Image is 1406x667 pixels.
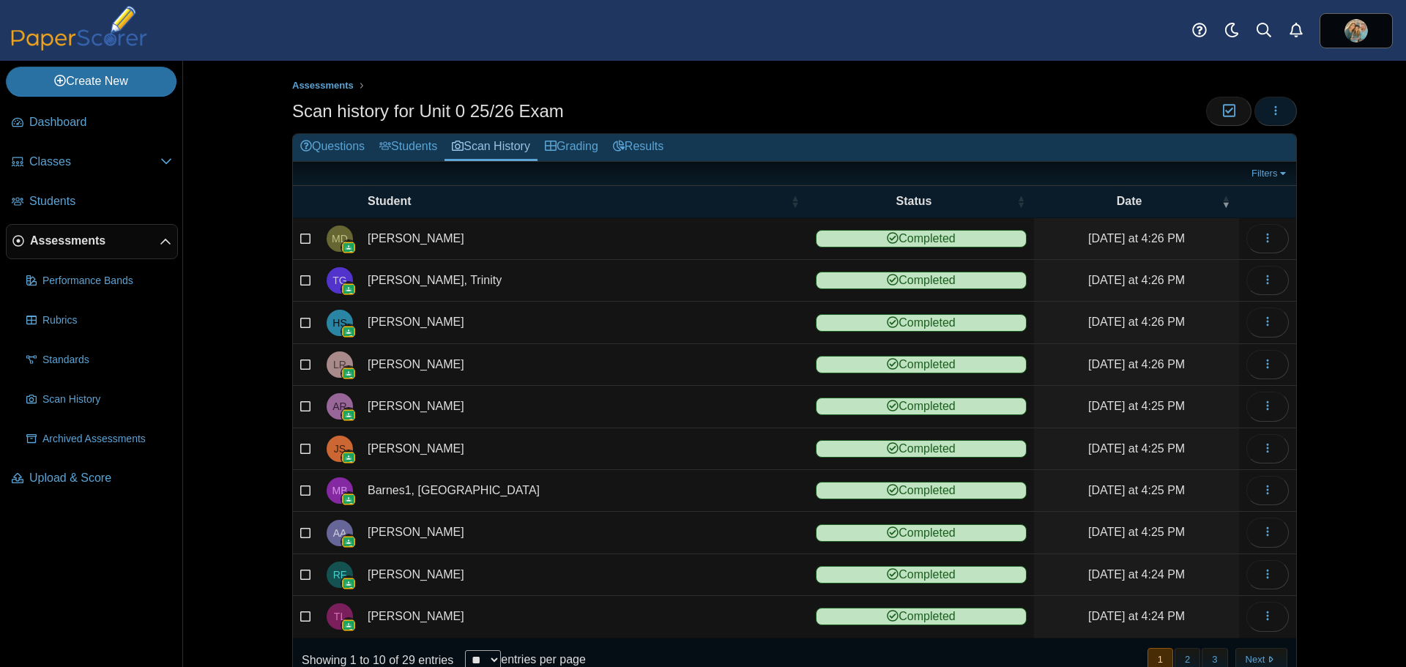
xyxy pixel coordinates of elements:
[368,195,412,207] span: Student
[1016,186,1025,217] span: Status : Activate to sort
[816,608,1027,625] span: Completed
[360,344,808,386] td: [PERSON_NAME]
[341,324,356,339] img: googleClassroom-logo.png
[1117,195,1142,207] span: Date
[1344,19,1368,42] img: ps.7R70R2c4AQM5KRlH
[6,105,178,141] a: Dashboard
[1088,484,1185,496] time: Sep 3, 2025 at 4:25 PM
[6,145,178,180] a: Classes
[1280,15,1312,47] a: Alerts
[6,6,152,51] img: PaperScorer
[606,134,671,161] a: Results
[360,512,808,554] td: [PERSON_NAME]
[816,398,1027,415] span: Completed
[333,359,346,370] span: Lucy Rekuc
[21,343,178,378] a: Standards
[332,234,348,244] span: Marcello DelSarto
[501,653,586,666] label: entries per page
[6,185,178,220] a: Students
[6,224,178,259] a: Assessments
[29,114,172,130] span: Dashboard
[6,461,178,496] a: Upload & Score
[816,440,1027,458] span: Completed
[21,264,178,299] a: Performance Bands
[1088,442,1185,455] time: Sep 3, 2025 at 4:25 PM
[896,195,932,207] span: Status
[372,134,445,161] a: Students
[816,566,1027,584] span: Completed
[1088,358,1185,370] time: Sep 3, 2025 at 4:26 PM
[341,450,356,465] img: googleClassroom-logo.png
[21,382,178,417] a: Scan History
[6,67,176,96] a: Create New
[1088,316,1185,328] time: Sep 3, 2025 at 4:26 PM
[292,99,564,124] h1: Scan history for Unit 0 25/26 Exam
[42,432,172,447] span: Archived Assessments
[1221,186,1230,217] span: Date : Activate to remove sorting
[1088,610,1185,622] time: Sep 3, 2025 at 4:24 PM
[289,77,357,95] a: Assessments
[341,282,356,297] img: googleClassroom-logo.png
[42,313,172,328] span: Rubrics
[816,272,1027,289] span: Completed
[333,528,347,538] span: Adam Allett
[1088,232,1185,245] time: Sep 3, 2025 at 4:26 PM
[816,314,1027,332] span: Completed
[360,596,808,638] td: [PERSON_NAME]
[341,576,356,591] img: googleClassroom-logo.png
[816,524,1027,542] span: Completed
[341,366,356,381] img: googleClassroom-logo.png
[341,618,356,633] img: googleClassroom-logo.png
[333,570,347,580] span: Reese Flanagan
[341,408,356,422] img: googleClassroom-logo.png
[30,233,160,249] span: Assessments
[334,611,346,622] span: Teresa Lam
[42,274,172,288] span: Performance Bands
[360,386,808,428] td: [PERSON_NAME]
[816,356,1027,373] span: Completed
[791,186,800,217] span: Student : Activate to sort
[360,470,808,512] td: Barnes1, [GEOGRAPHIC_DATA]
[1320,13,1393,48] a: ps.7R70R2c4AQM5KRlH
[360,554,808,596] td: [PERSON_NAME]
[332,485,348,496] span: Madison Barnes1
[6,40,152,53] a: PaperScorer
[1088,568,1185,581] time: Sep 3, 2025 at 4:24 PM
[341,240,356,255] img: googleClassroom-logo.png
[360,428,808,470] td: [PERSON_NAME]
[42,392,172,407] span: Scan History
[360,260,808,302] td: [PERSON_NAME], Trinity
[292,80,354,91] span: Assessments
[332,318,346,328] span: Harper Smith
[816,230,1027,247] span: Completed
[21,422,178,457] a: Archived Assessments
[29,193,172,209] span: Students
[332,275,346,286] span: Trinity Gerald
[1088,274,1185,286] time: Sep 3, 2025 at 4:26 PM
[1088,526,1185,538] time: Sep 3, 2025 at 4:25 PM
[360,218,808,260] td: [PERSON_NAME]
[21,303,178,338] a: Rubrics
[341,492,356,507] img: googleClassroom-logo.png
[334,444,346,454] span: Jacinda Soung
[816,482,1027,499] span: Completed
[1248,166,1292,181] a: Filters
[332,401,346,411] span: Adamris Rodriguez
[360,302,808,343] td: [PERSON_NAME]
[445,134,538,161] a: Scan History
[341,534,356,549] img: googleClassroom-logo.png
[29,154,160,170] span: Classes
[293,134,372,161] a: Questions
[1344,19,1368,42] span: Timothy Kemp
[1088,400,1185,412] time: Sep 3, 2025 at 4:25 PM
[29,470,172,486] span: Upload & Score
[538,134,606,161] a: Grading
[42,353,172,368] span: Standards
